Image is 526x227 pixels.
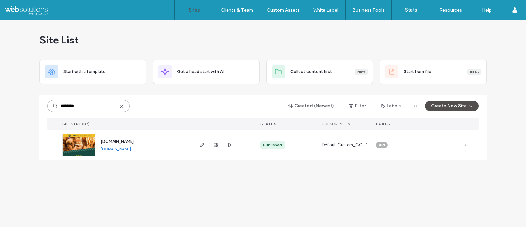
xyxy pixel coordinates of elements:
[39,33,79,46] span: Site List
[177,69,224,75] span: Get a head start with AI
[380,60,487,84] div: Start from fileBeta
[39,60,146,84] div: Start with a template
[313,7,338,13] label: White Label
[322,142,368,148] span: DefaultCustom_GOLD
[63,69,106,75] span: Start with a template
[355,69,368,75] div: New
[343,101,372,111] button: Filter
[282,101,340,111] button: Created (Newest)
[439,7,462,13] label: Resources
[375,101,407,111] button: Labels
[467,69,481,75] div: Beta
[267,7,299,13] label: Custom Assets
[405,7,417,13] label: Stats
[260,122,276,126] span: STATUS
[221,7,253,13] label: Clients & Team
[376,122,390,126] span: LABELS
[352,7,385,13] label: Business Tools
[189,7,200,13] label: Sites
[62,122,90,126] span: SITES (1/10137)
[482,7,492,13] label: Help
[425,101,479,111] button: Create New Site
[15,5,28,11] span: Help
[101,139,134,144] a: [DOMAIN_NAME]
[290,69,332,75] span: Collect content first
[404,69,431,75] span: Start from file
[379,142,385,148] span: API
[101,146,131,151] a: [DOMAIN_NAME]
[266,60,373,84] div: Collect content firstNew
[263,142,282,148] div: Published
[153,60,260,84] div: Get a head start with AI
[322,122,350,126] span: SUBSCRIPTION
